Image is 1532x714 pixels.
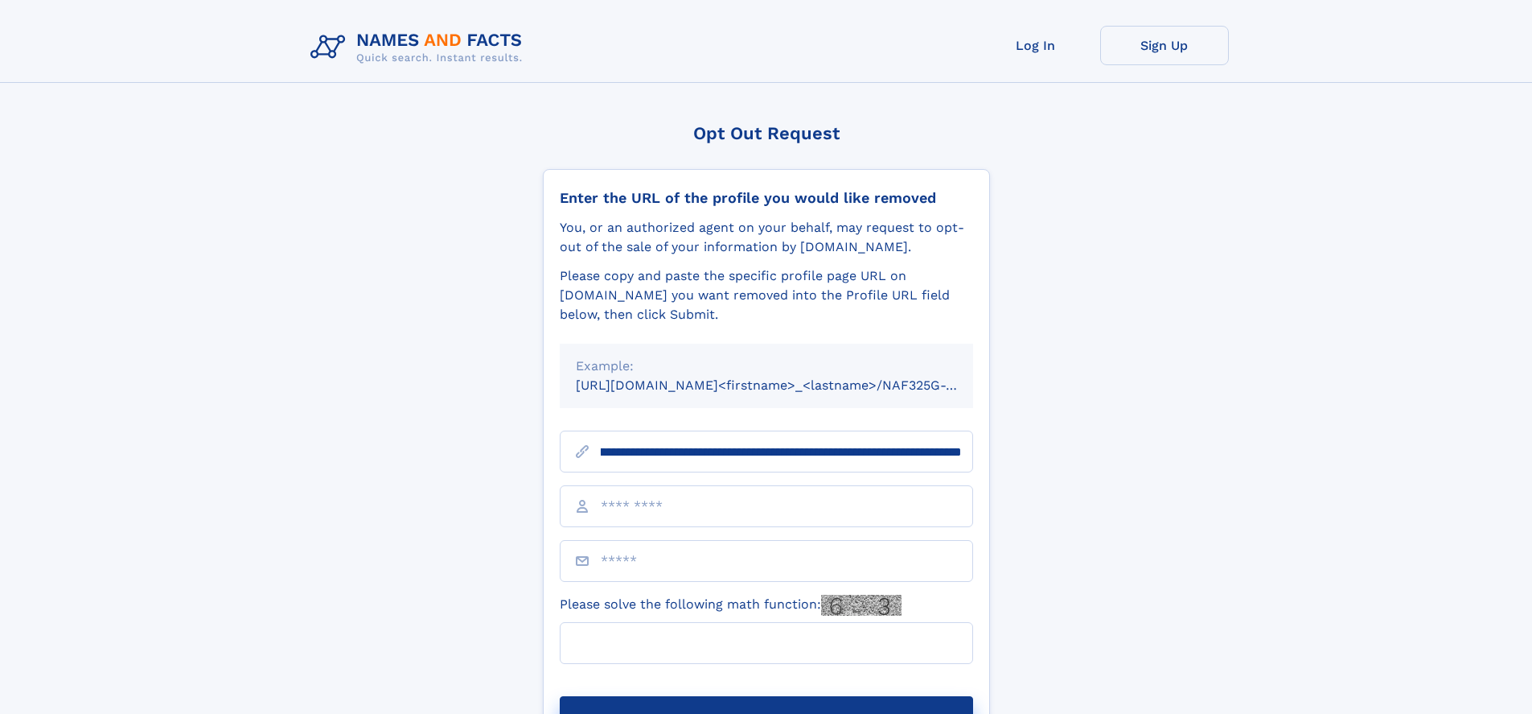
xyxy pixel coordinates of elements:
[560,266,973,324] div: Please copy and paste the specific profile page URL on [DOMAIN_NAME] you want removed into the Pr...
[560,595,902,616] label: Please solve the following math function:
[543,123,990,143] div: Opt Out Request
[304,26,536,69] img: Logo Names and Facts
[560,218,973,257] div: You, or an authorized agent on your behalf, may request to opt-out of the sale of your informatio...
[576,378,1004,393] small: [URL][DOMAIN_NAME]<firstname>_<lastname>/NAF325G-xxxxxxxx
[971,26,1100,65] a: Log In
[576,357,957,376] div: Example:
[560,189,973,207] div: Enter the URL of the profile you would like removed
[1100,26,1229,65] a: Sign Up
